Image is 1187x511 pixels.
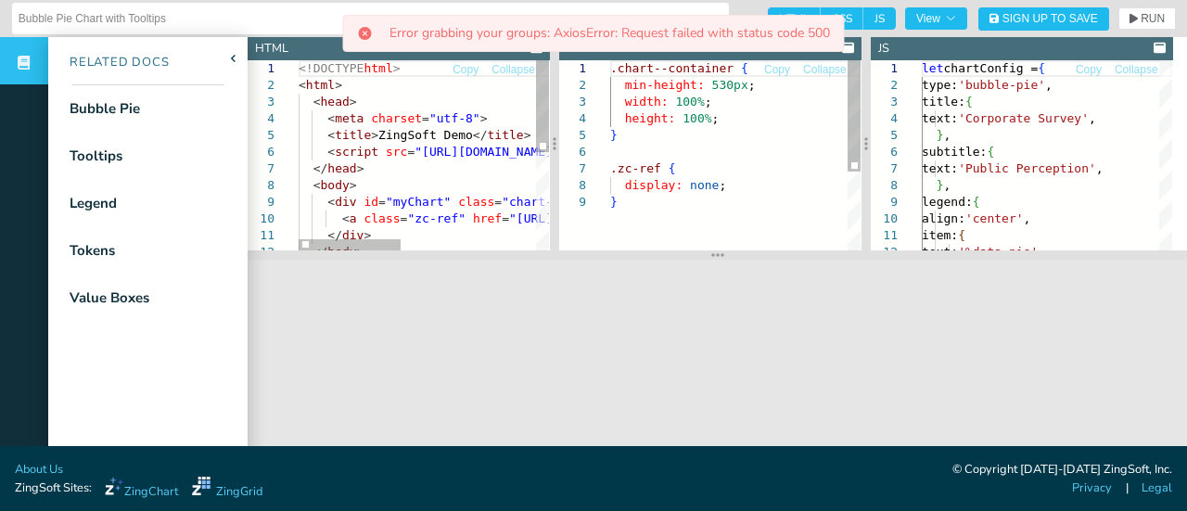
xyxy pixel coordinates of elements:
[1115,64,1158,75] span: Collapse
[371,111,422,125] span: charset
[1118,7,1176,30] button: RUN
[559,144,586,160] div: 6
[494,195,502,209] span: =
[70,240,115,262] div: Tokens
[70,98,140,120] div: Bubble Pie
[871,244,898,261] div: 12
[70,146,122,167] div: Tooltips
[1072,479,1112,497] a: Privacy
[559,110,586,127] div: 4
[407,211,466,225] span: "zc-ref"
[364,61,392,75] span: html
[255,40,288,57] div: HTML
[922,111,958,125] span: text:
[922,61,943,75] span: let
[958,245,1038,259] span: '%data-pie'
[958,228,965,242] span: {
[1038,245,1045,259] span: ,
[491,61,536,79] button: Collapse
[502,195,632,209] span: "chart--container"
[943,178,951,192] span: ,
[299,61,364,75] span: <!DOCTYPE
[401,211,408,225] span: =
[871,227,898,244] div: 11
[763,61,791,79] button: Copy
[871,60,898,77] div: 1
[350,95,357,109] span: >
[803,64,847,75] span: Collapse
[922,228,958,242] span: item:
[364,228,371,242] span: >
[1126,479,1129,497] span: |
[559,177,586,194] div: 8
[625,78,705,92] span: min-height:
[299,78,306,92] span: <
[452,61,479,79] button: Copy
[335,128,371,142] span: title
[1141,13,1165,24] span: RUN
[610,161,661,175] span: .zc-ref
[327,228,342,242] span: </
[1038,61,1045,75] span: {
[610,195,618,209] span: }
[491,64,535,75] span: Collapse
[625,95,669,109] span: width:
[559,127,586,144] div: 5
[248,127,274,144] div: 5
[675,95,704,109] span: 100%
[748,78,756,92] span: ;
[973,195,980,209] span: {
[871,110,898,127] div: 4
[248,110,274,127] div: 4
[415,145,560,159] span: "[URL][DOMAIN_NAME]"
[567,40,590,57] div: CSS
[965,211,1024,225] span: 'center'
[313,178,321,192] span: <
[502,211,509,225] span: =
[905,7,967,30] button: View
[70,287,149,309] div: Value Boxes
[943,128,951,142] span: ,
[871,77,898,94] div: 2
[248,211,274,227] div: 10
[327,195,335,209] span: <
[15,461,63,479] a: About Us
[922,78,958,92] span: type:
[473,128,488,142] span: </
[488,128,524,142] span: title
[248,244,274,261] div: 12
[922,245,958,259] span: text:
[320,95,349,109] span: head
[342,211,350,225] span: <
[922,195,973,209] span: legend:
[1089,111,1096,125] span: ,
[922,95,965,109] span: title:
[871,127,898,144] div: 5
[1096,161,1104,175] span: ,
[248,94,274,110] div: 3
[719,178,726,192] span: ;
[70,193,117,214] div: Legend
[559,194,586,211] div: 9
[327,128,335,142] span: <
[48,54,170,72] div: Related Docs
[389,27,830,40] p: Error grabbing your groups: AxiosError: Request failed with status code 500
[1023,211,1030,225] span: ,
[473,211,502,225] span: href
[922,211,965,225] span: align:
[871,194,898,211] div: 9
[741,61,748,75] span: {
[105,477,178,501] a: ZingChart
[711,111,719,125] span: ;
[350,211,357,225] span: a
[987,145,994,159] span: {
[386,195,451,209] span: "myChart"
[335,111,364,125] span: meta
[15,479,92,497] span: ZingSoft Sites:
[192,477,262,501] a: ZingGrid
[821,7,863,30] span: CSS
[335,195,356,209] span: div
[364,195,378,209] span: id
[320,178,349,192] span: body
[768,7,896,30] div: checkbox-group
